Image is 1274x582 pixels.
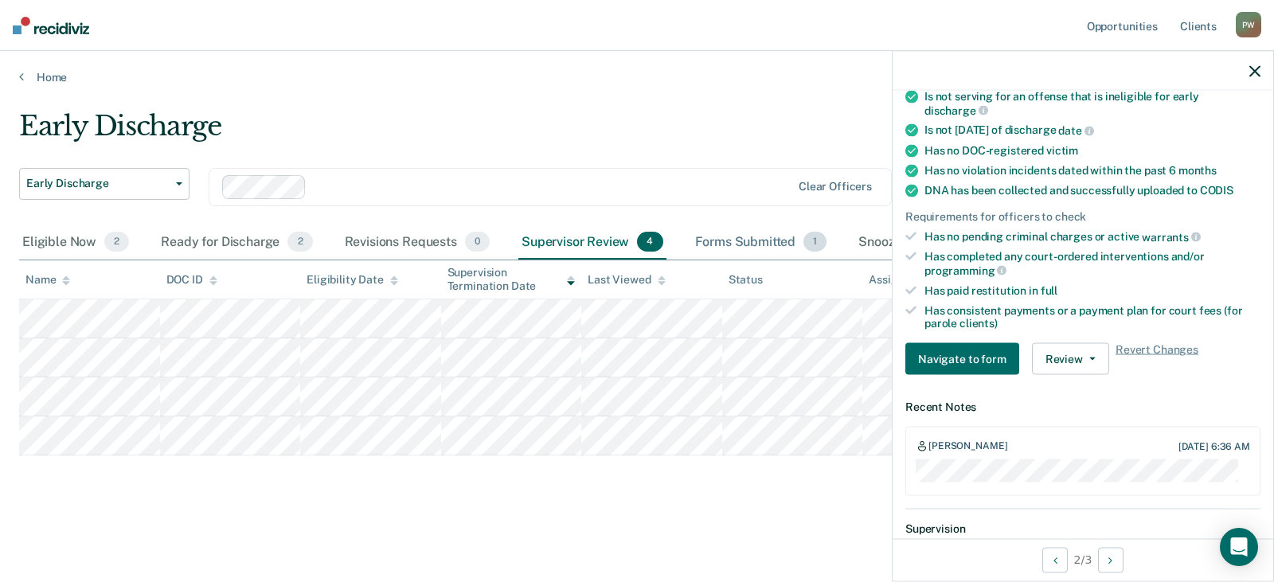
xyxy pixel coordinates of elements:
div: Snoozed [855,225,952,260]
div: Eligibility Date [307,273,398,287]
img: Recidiviz [13,17,89,34]
span: 2 [104,232,129,252]
div: Last Viewed [588,273,665,287]
div: Status [729,273,763,287]
span: victim [1046,143,1078,156]
div: Has consistent payments or a payment plan for court fees (for parole [924,303,1260,330]
a: Home [19,70,1255,84]
div: Supervisor Review [518,225,666,260]
button: Previous Opportunity [1042,547,1068,572]
span: 1 [803,232,827,252]
div: Revisions Requests [342,225,493,260]
dt: Recent Notes [905,400,1260,414]
div: Has completed any court-ordered interventions and/or [924,250,1260,277]
div: Forms Submitted [692,225,830,260]
a: Navigate to form link [905,343,1026,375]
span: 4 [637,232,662,252]
div: Requirements for officers to check [905,209,1260,223]
span: 0 [465,232,490,252]
button: Navigate to form [905,343,1019,375]
span: clients) [959,317,998,330]
div: P W [1236,12,1261,37]
div: Eligible Now [19,225,132,260]
div: [DATE] 6:36 AM [1178,440,1250,451]
span: Revert Changes [1116,343,1198,375]
div: Has no violation incidents dated within the past 6 [924,163,1260,177]
div: Supervision Termination Date [447,266,576,293]
div: Is not serving for an offense that is ineligible for early [924,89,1260,116]
div: [PERSON_NAME] [928,439,1007,452]
div: Has no pending criminal charges or active [924,229,1260,244]
div: DNA has been collected and successfully uploaded to [924,183,1260,197]
button: Next Opportunity [1098,547,1124,572]
span: CODIS [1200,183,1233,196]
div: Is not [DATE] of discharge [924,123,1260,138]
dt: Supervision [905,521,1260,535]
div: Clear officers [799,180,872,193]
div: 2 / 3 [893,538,1273,580]
div: Has no DOC-registered [924,143,1260,157]
span: date [1058,124,1093,137]
span: warrants [1142,230,1201,243]
span: Early Discharge [26,177,170,190]
span: programming [924,264,1006,276]
div: Assigned to [869,273,944,287]
span: discharge [924,104,988,116]
div: Open Intercom Messenger [1220,528,1258,566]
div: Early Discharge [19,110,975,155]
div: Has paid restitution in [924,283,1260,297]
button: Review [1032,343,1109,375]
span: full [1041,283,1057,296]
div: Name [25,273,70,287]
span: months [1178,163,1217,176]
span: 2 [287,232,312,252]
div: Ready for Discharge [158,225,315,260]
div: DOC ID [166,273,217,287]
